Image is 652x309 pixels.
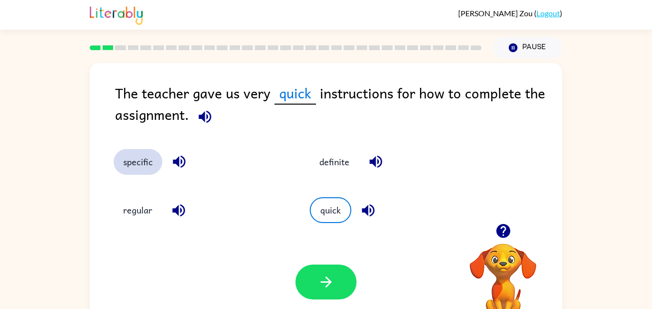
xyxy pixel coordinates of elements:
button: specific [114,149,162,175]
span: quick [274,82,316,105]
button: quick [310,197,351,223]
button: Pause [493,37,562,59]
img: Literably [90,4,143,25]
span: [PERSON_NAME] Zou [458,9,534,18]
button: regular [114,197,162,223]
div: The teacher gave us very instructions for how to complete the assignment. [115,82,562,130]
a: Logout [536,9,560,18]
button: definite [310,149,359,175]
div: ( ) [458,9,562,18]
